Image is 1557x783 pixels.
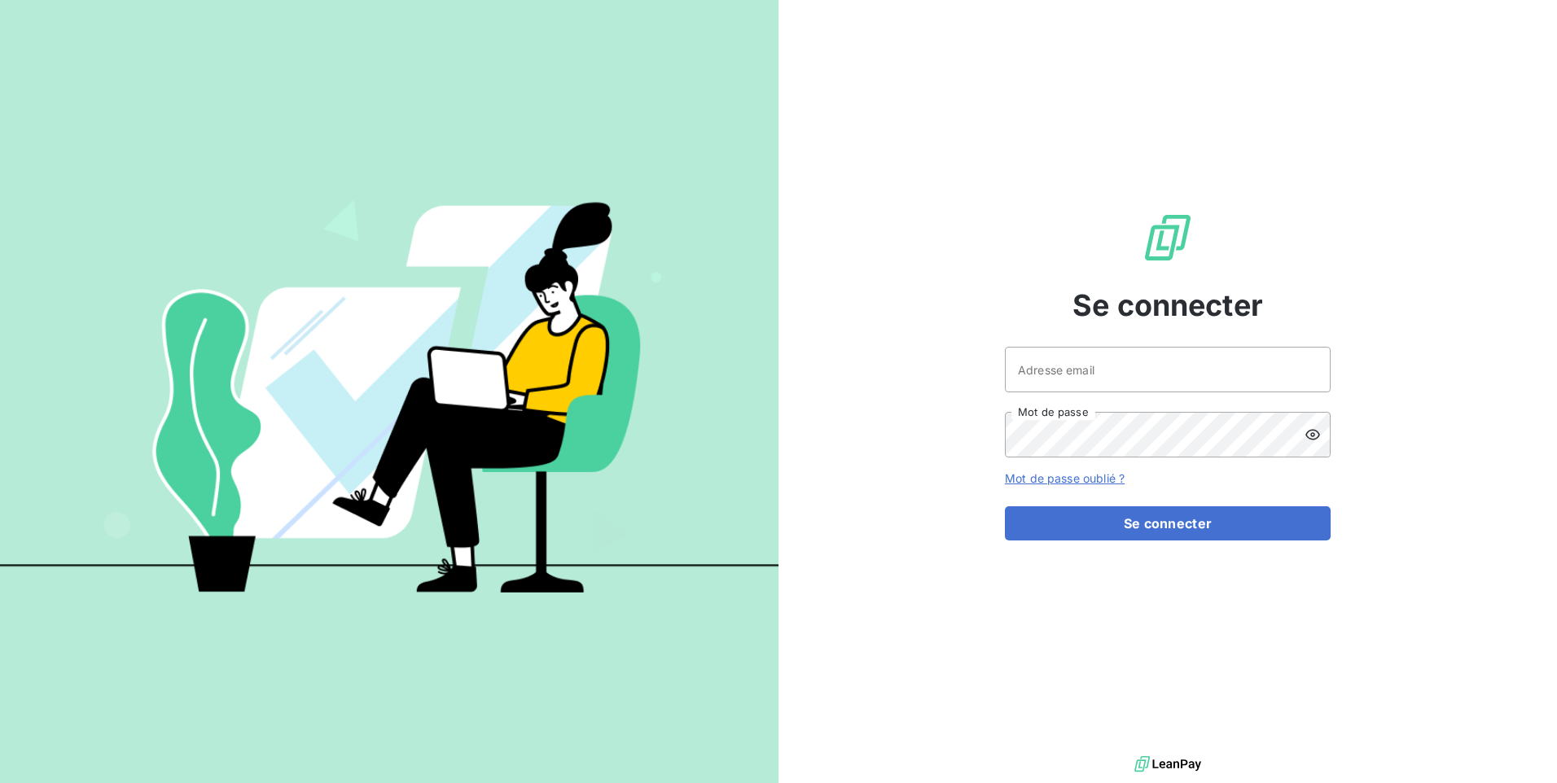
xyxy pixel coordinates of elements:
[1072,283,1263,327] span: Se connecter
[1005,471,1125,485] a: Mot de passe oublié ?
[1005,506,1331,540] button: Se connecter
[1005,347,1331,392] input: placeholder
[1134,752,1201,776] img: logo
[1142,212,1194,264] img: Logo LeanPay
